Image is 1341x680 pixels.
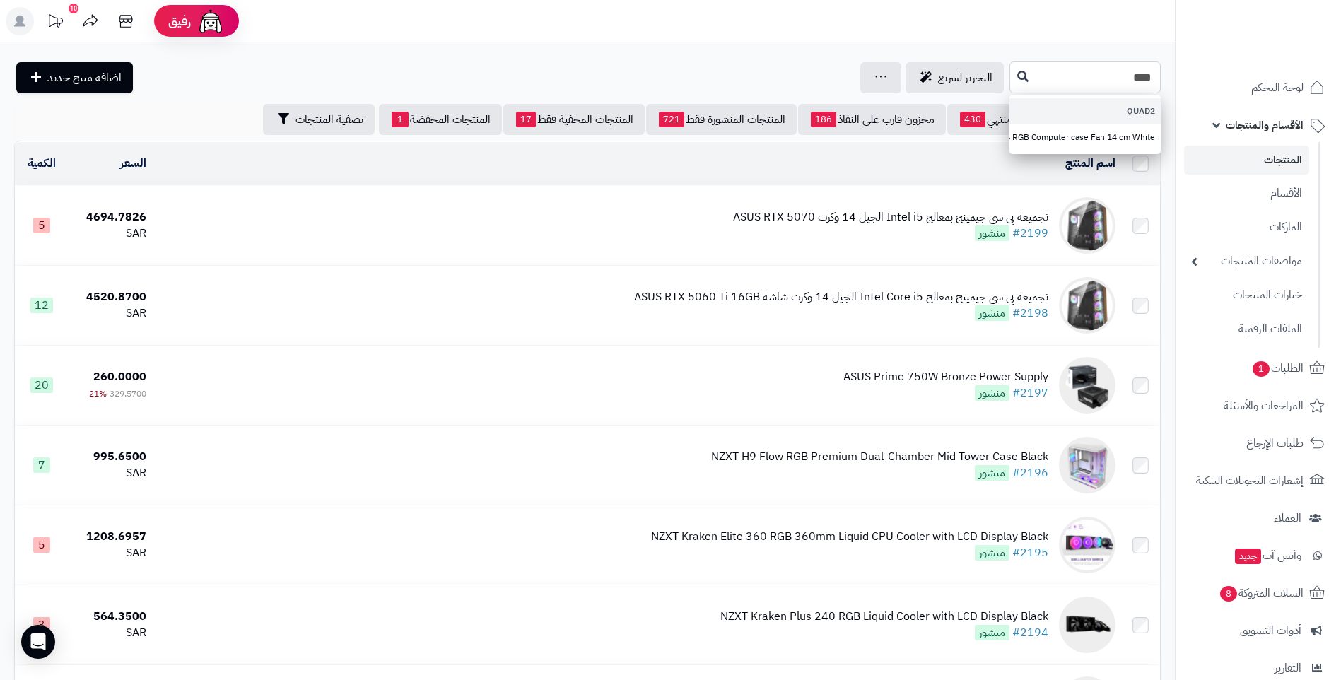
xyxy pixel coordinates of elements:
img: NZXT H9 Flow RGB Premium Dual-Chamber Mid Tower Case Black [1059,437,1115,493]
span: 20 [30,377,53,393]
span: جديد [1235,549,1261,564]
span: اضافة منتج جديد [47,69,122,86]
span: السلات المتروكة [1219,583,1304,603]
a: الطلبات1 [1184,351,1333,385]
span: أدوات التسويق [1240,621,1301,640]
div: 1208.6957 [75,529,146,545]
span: الأقسام والمنتجات [1226,115,1304,135]
a: المنتجات المخفية فقط17 [503,104,645,135]
span: 8 [1220,586,1237,602]
span: 1 [392,112,409,127]
img: تجميعة بي سي جيمينج بمعالج Intel Core i5 الجيل 14 وكرت شاشة ASUS RTX 5060 Ti 16GB [1059,277,1115,334]
div: NZXT H9 Flow RGB Premium Dual-Chamber Mid Tower Case Black [711,449,1048,465]
img: NZXT Kraken Plus 240 RGB Liquid Cooler with LCD Display Black [1059,597,1115,653]
a: المنتجات [1184,146,1309,175]
a: مواصفات المنتجات [1184,246,1309,276]
div: 4694.7826 [75,209,146,225]
span: 721 [659,112,684,127]
img: تجميعة بي سي جيمينج بمعالج Intel i5 الجيل 14 وكرت ASUS RTX 5070 [1059,197,1115,254]
a: السعر [120,155,146,172]
span: 7 [33,457,50,473]
a: المراجعات والأسئلة [1184,389,1333,423]
a: #2197 [1012,385,1048,401]
span: منشور [975,465,1009,481]
a: السلات المتروكة8 [1184,576,1333,610]
a: QUAD2 [1009,98,1161,124]
span: العملاء [1274,508,1301,528]
a: خيارات المنتجات [1184,280,1309,310]
span: المراجعات والأسئلة [1224,396,1304,416]
button: تصفية المنتجات [263,104,375,135]
span: 260.0000 [93,368,146,385]
a: المنتجات المخفضة1 [379,104,502,135]
div: 995.6500 [75,449,146,465]
a: الملفات الرقمية [1184,314,1309,344]
span: 5 [33,537,50,553]
a: إشعارات التحويلات البنكية [1184,464,1333,498]
a: #2194 [1012,624,1048,641]
span: لوحة التحكم [1251,78,1304,98]
a: مخزون قارب على النفاذ186 [798,104,946,135]
a: تحديثات المنصة [37,7,73,39]
span: منشور [975,305,1009,321]
span: وآتس آب [1234,546,1301,565]
a: #2198 [1012,305,1048,322]
img: NZXT Kraken Elite 360 RGB 360mm Liquid CPU Cooler with LCD Display Black [1059,517,1115,573]
a: Thermaltake Riing Quad 14 RGB Computer case Fan 14 cm White [1009,124,1161,151]
div: 10 [69,4,78,13]
div: تجميعة بي سي جيمينج بمعالج Intel i5 الجيل 14 وكرت ASUS RTX 5070 [733,209,1048,225]
a: الأقسام [1184,178,1309,209]
span: التحرير لسريع [938,69,992,86]
span: منشور [975,625,1009,640]
a: لوحة التحكم [1184,71,1333,105]
a: أدوات التسويق [1184,614,1333,647]
span: 430 [960,112,985,127]
span: 21% [89,387,107,400]
span: إشعارات التحويلات البنكية [1196,471,1304,491]
img: ASUS Prime 750W Bronze Power Supply [1059,357,1115,414]
div: NZXT Kraken Elite 360 RGB 360mm Liquid CPU Cooler with LCD Display Black [651,529,1048,545]
div: 564.3500 [75,609,146,625]
div: Open Intercom Messenger [21,625,55,659]
a: الماركات [1184,212,1309,242]
a: طلبات الإرجاع [1184,426,1333,460]
a: #2199 [1012,225,1048,242]
span: رفيق [168,13,191,30]
span: منشور [975,385,1009,401]
span: 12 [30,298,53,313]
a: مخزون منتهي430 [947,104,1056,135]
span: منشور [975,225,1009,241]
div: 4520.8700 [75,289,146,305]
span: 1 [1253,361,1270,377]
a: المنتجات المنشورة فقط721 [646,104,797,135]
span: طلبات الإرجاع [1246,433,1304,453]
span: منشور [975,545,1009,561]
div: تجميعة بي سي جيمينج بمعالج Intel Core i5 الجيل 14 وكرت شاشة ASUS RTX 5060 Ti 16GB [634,289,1048,305]
span: التقارير [1275,658,1301,678]
span: 186 [811,112,836,127]
div: SAR [75,465,146,481]
span: الطلبات [1251,358,1304,378]
a: #2196 [1012,464,1048,481]
span: تصفية المنتجات [295,111,363,128]
div: SAR [75,545,146,561]
a: العملاء [1184,501,1333,535]
a: #2195 [1012,544,1048,561]
a: التحرير لسريع [906,62,1004,93]
a: وآتس آبجديد [1184,539,1333,573]
a: الكمية [28,155,56,172]
span: 5 [33,218,50,233]
div: SAR [75,305,146,322]
div: ASUS Prime 750W Bronze Power Supply [843,369,1048,385]
span: 3 [33,617,50,633]
a: اضافة منتج جديد [16,62,133,93]
span: 17 [516,112,536,127]
span: 329.5700 [110,387,146,400]
div: SAR [75,225,146,242]
div: SAR [75,625,146,641]
div: NZXT Kraken Plus 240 RGB Liquid Cooler with LCD Display Black [720,609,1048,625]
img: ai-face.png [197,7,225,35]
a: اسم المنتج [1065,155,1115,172]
